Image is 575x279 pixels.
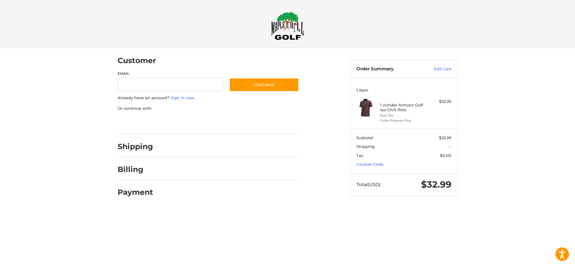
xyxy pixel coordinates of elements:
li: Color Phoenix Fire [380,118,426,123]
span: $32.99 [421,179,451,190]
span: -- [448,144,451,149]
p: Already have an account? [118,95,299,101]
span: $0.00 [440,153,451,158]
h2: Payment [118,188,153,197]
h2: Customer [118,56,156,65]
span: Total (USD) [356,182,380,187]
iframe: PayPal-paypal [115,117,161,128]
span: Tax [356,153,363,158]
h2: Shipping [118,142,153,151]
p: Or continue with [118,106,299,112]
h2: Billing [118,165,153,174]
a: Edit Cart [421,66,451,72]
button: Continue [229,78,299,92]
h3: Order Summary [356,66,421,72]
div: $32.99 [428,99,451,105]
a: Sign in now [171,95,195,100]
label: Email [118,71,223,76]
iframe: Gorgias live chat messenger [6,253,72,273]
span: Subtotal [356,135,373,140]
li: Size 2XL [380,113,426,118]
iframe: PayPal-paylater [167,117,212,128]
h3: 1 Item [356,88,451,93]
h4: 1 x Under Armour Golf Iso-Chill Polo [380,103,426,112]
span: Shipping [356,144,375,149]
a: Coupon Code [356,162,383,167]
img: Maple Hill Golf [271,12,304,40]
span: $32.99 [439,135,451,140]
iframe: PayPal-venmo [217,117,263,128]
